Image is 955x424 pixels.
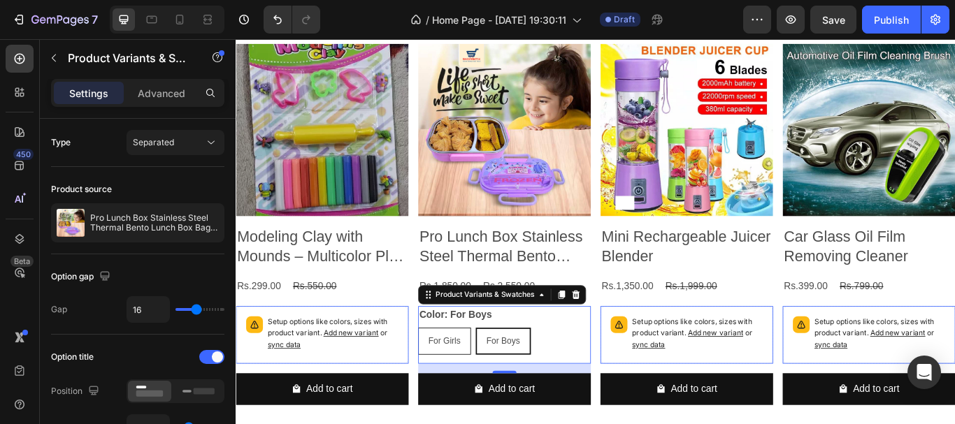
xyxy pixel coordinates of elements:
button: Save [810,6,856,34]
span: Save [822,14,845,26]
h2: Pro Lunch Box Stainless Steel Thermal Bento Lunch Box Bag Compartmen [213,218,414,266]
button: Separated [127,130,224,155]
a: Mini Rechargeable Juicer Blender [425,6,626,207]
span: sync data [462,351,501,362]
div: Add to cart [507,398,561,418]
div: Add to cart [719,398,773,418]
p: Product Variants & Swatches [68,50,187,66]
p: 7 [92,11,98,28]
div: Rs.399.00 [638,277,691,300]
div: Product source [51,183,112,196]
input: Auto [127,297,169,322]
span: For Boys [292,346,331,358]
div: Option title [51,351,94,363]
div: Open Intercom Messenger [907,356,941,389]
span: sync data [675,351,713,362]
p: Setup options like colors, sizes with product variant. [675,323,827,364]
button: Publish [862,6,921,34]
button: 7 [6,6,104,34]
div: Add to cart [294,398,348,418]
a: Car Glass Oil Film Removing Cleaner [638,6,839,207]
span: Draft [614,13,635,26]
div: Position [51,382,102,401]
legend: Color: For Boys [213,312,300,331]
div: Option gap [51,268,113,286]
div: Type [51,136,71,149]
div: Add to cart [82,398,136,418]
p: Setup options like colors, sizes with product variant. [462,323,615,364]
a: Pro Lunch Box Stainless Steel Thermal Bento Lunch Box Bag Compartmen [213,6,414,207]
h2: Mini Rechargeable Juicer Blender [425,218,626,266]
span: Add new variant [527,337,591,348]
iframe: Design area [236,39,955,424]
span: or [675,337,814,362]
span: / [426,13,429,27]
span: Separated [133,137,174,147]
div: Product Variants & Swatches [230,292,351,305]
h2: Car Glass Oil Film Removing Cleaner [638,218,839,266]
span: Add new variant [740,337,804,348]
div: Beta [10,256,34,267]
div: Rs.2,550.00 [287,277,350,300]
p: Pro Lunch Box Stainless Steel Thermal Bento Lunch Box Bag Compartmen [90,213,219,233]
div: Rs.799.00 [703,277,756,300]
img: product feature img [57,209,85,237]
p: Settings [69,86,108,101]
div: 450 [13,149,34,160]
div: Rs.1,850.00 [213,277,275,300]
div: Publish [874,13,909,27]
div: Gap [51,303,67,316]
div: Rs.1,999.00 [499,277,562,300]
div: Rs.1,350.00 [425,277,488,300]
span: Home Page - [DATE] 19:30:11 [432,13,566,27]
div: Undo/Redo [264,6,320,34]
span: For Girls [224,346,262,358]
span: or [462,337,602,362]
p: Advanced [138,86,185,101]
